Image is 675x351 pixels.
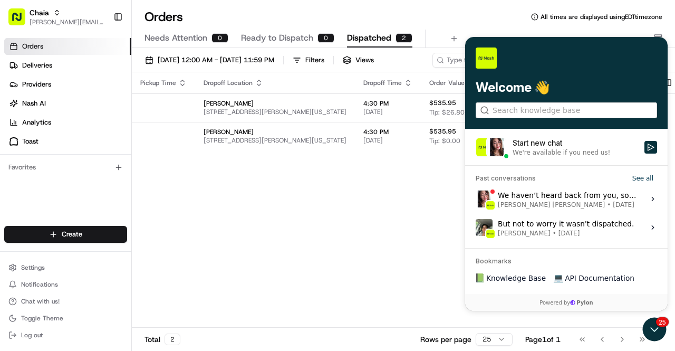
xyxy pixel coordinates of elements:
div: Filters [305,55,324,65]
a: Orders [4,38,131,55]
span: Log out [21,331,43,339]
span: Tip: $0.00 [429,137,460,145]
div: Dropoff Time [363,79,412,87]
span: [PERSON_NAME] [204,128,346,136]
span: Nash AI [22,99,46,108]
button: Chat with us! [4,294,127,309]
span: 4:30 PM [363,128,412,136]
span: All times are displayed using EDT timezone [541,13,662,21]
span: Analytics [22,118,51,127]
div: 0 [317,33,334,43]
span: Toast [22,137,38,146]
span: Views [355,55,374,65]
img: Toast logo [9,137,18,145]
span: Needs Attention [144,32,207,44]
span: 4:30 PM [363,99,412,108]
span: [PERSON_NAME] [204,99,346,108]
span: Create [62,230,82,239]
button: Log out [4,328,127,343]
button: Create [4,226,127,243]
span: Deliveries [22,61,52,70]
span: Tip: $26.80 [429,108,465,117]
a: Deliveries [4,57,131,74]
button: [PERSON_NAME][EMAIL_ADDRESS][DOMAIN_NAME] [30,18,105,26]
span: Dispatched [347,32,391,44]
a: Nash AI [4,95,131,112]
button: Notifications [4,277,127,292]
span: [DATE] [363,108,412,116]
div: Page 1 of 1 [525,334,561,345]
span: Ready to Dispatch [241,32,313,44]
div: 0 [211,33,228,43]
button: [DATE] 12:00 AM - [DATE] 11:59 PM [140,53,279,68]
span: Toggle Theme [21,314,63,322]
span: Settings [21,263,45,272]
a: Analytics [4,114,131,131]
p: Rows per page [420,334,471,345]
button: Toggle Theme [4,311,127,326]
div: 2 [396,33,412,43]
button: Chaia[PERSON_NAME][EMAIL_ADDRESS][DOMAIN_NAME] [4,4,109,30]
button: Chaia [30,7,49,18]
span: $535.95 [429,99,456,107]
div: Favorites [4,159,127,176]
button: Settings [4,260,127,275]
span: Orders [22,42,43,51]
div: Order Value [429,79,475,87]
h1: Orders [144,8,183,25]
span: Notifications [21,280,58,289]
input: Type to search [432,53,527,68]
iframe: Customer support window [465,37,668,311]
a: Toast [4,133,131,150]
span: $535.95 [429,127,456,136]
span: Providers [22,80,51,89]
span: Chat with us! [21,297,60,306]
a: Providers [4,76,131,93]
span: [DATE] 12:00 AM - [DATE] 11:59 PM [158,55,274,65]
div: Pickup Time [140,79,187,87]
div: Dropoff Location [204,79,346,87]
div: 2 [165,334,180,345]
div: Total [144,334,180,345]
span: [STREET_ADDRESS][PERSON_NAME][US_STATE] [204,108,346,116]
button: Views [338,53,379,68]
span: [STREET_ADDRESS][PERSON_NAME][US_STATE] [204,136,346,145]
span: [DATE] [363,136,412,145]
iframe: Open customer support [641,316,670,345]
button: Filters [288,53,329,68]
